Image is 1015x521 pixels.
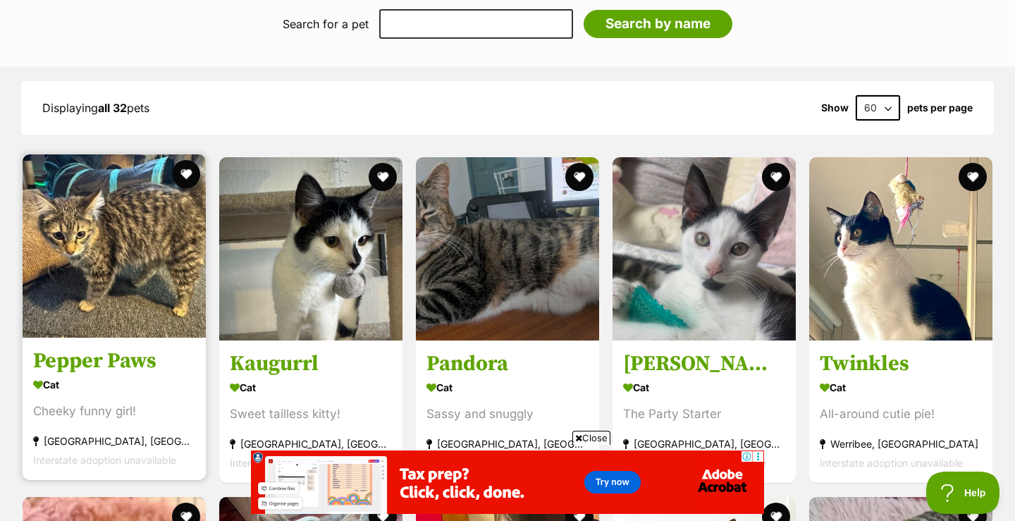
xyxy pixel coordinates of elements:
[219,157,402,341] img: Kaugurrl
[42,101,149,115] span: Displaying pets
[369,163,397,191] button: favourite
[762,163,790,191] button: favourite
[23,154,206,338] img: Pepper Paws
[230,378,392,398] div: Cat
[230,458,373,470] span: Interstate adoption unavailable
[820,458,963,470] span: Interstate adoption unavailable
[33,403,195,422] div: Cheeky funny girl!
[820,351,982,378] h3: Twinkles
[572,431,610,445] span: Close
[821,102,849,114] span: Show
[584,10,732,38] input: Search by name
[426,405,589,424] div: Sassy and snuggly
[809,157,992,341] img: Twinkles
[251,450,764,514] iframe: Advertisement
[416,341,599,484] a: Pandora Cat Sassy and snuggly [GEOGRAPHIC_DATA], [GEOGRAPHIC_DATA] Interstate adoption unavailabl...
[820,378,982,398] div: Cat
[33,455,176,467] span: Interstate adoption unavailable
[230,351,392,378] h3: Kaugurrl
[230,435,392,454] div: [GEOGRAPHIC_DATA], [GEOGRAPHIC_DATA]
[219,341,402,484] a: Kaugurrl Cat Sweet tailless kitty! [GEOGRAPHIC_DATA], [GEOGRAPHIC_DATA] Interstate adoption unava...
[416,157,599,341] img: Pandora
[907,102,973,114] label: pets per page
[230,405,392,424] div: Sweet tailless kitty!
[809,341,992,484] a: Twinkles Cat All-around cutie pie! Werribee, [GEOGRAPHIC_DATA] Interstate adoption unavailable fa...
[623,435,785,454] div: [GEOGRAPHIC_DATA], [GEOGRAPHIC_DATA]
[98,101,127,115] strong: all 32
[283,18,369,30] label: Search for a pet
[33,348,195,375] h3: Pepper Paws
[623,351,785,378] h3: [PERSON_NAME]
[623,378,785,398] div: Cat
[426,351,589,378] h3: Pandora
[23,338,206,481] a: Pepper Paws Cat Cheeky funny girl! [GEOGRAPHIC_DATA], [GEOGRAPHIC_DATA] Interstate adoption unava...
[426,378,589,398] div: Cat
[565,163,593,191] button: favourite
[33,432,195,451] div: [GEOGRAPHIC_DATA], [GEOGRAPHIC_DATA]
[623,405,785,424] div: The Party Starter
[820,435,982,454] div: Werribee, [GEOGRAPHIC_DATA]
[613,341,796,484] a: [PERSON_NAME] Cat The Party Starter [GEOGRAPHIC_DATA], [GEOGRAPHIC_DATA] Interstate adoption unav...
[613,157,796,341] img: Zeb Sanderson
[33,375,195,396] div: Cat
[172,160,200,188] button: favourite
[820,405,982,424] div: All-around cutie pie!
[959,163,987,191] button: favourite
[926,472,1001,514] iframe: Help Scout Beacon - Open
[426,435,589,454] div: [GEOGRAPHIC_DATA], [GEOGRAPHIC_DATA]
